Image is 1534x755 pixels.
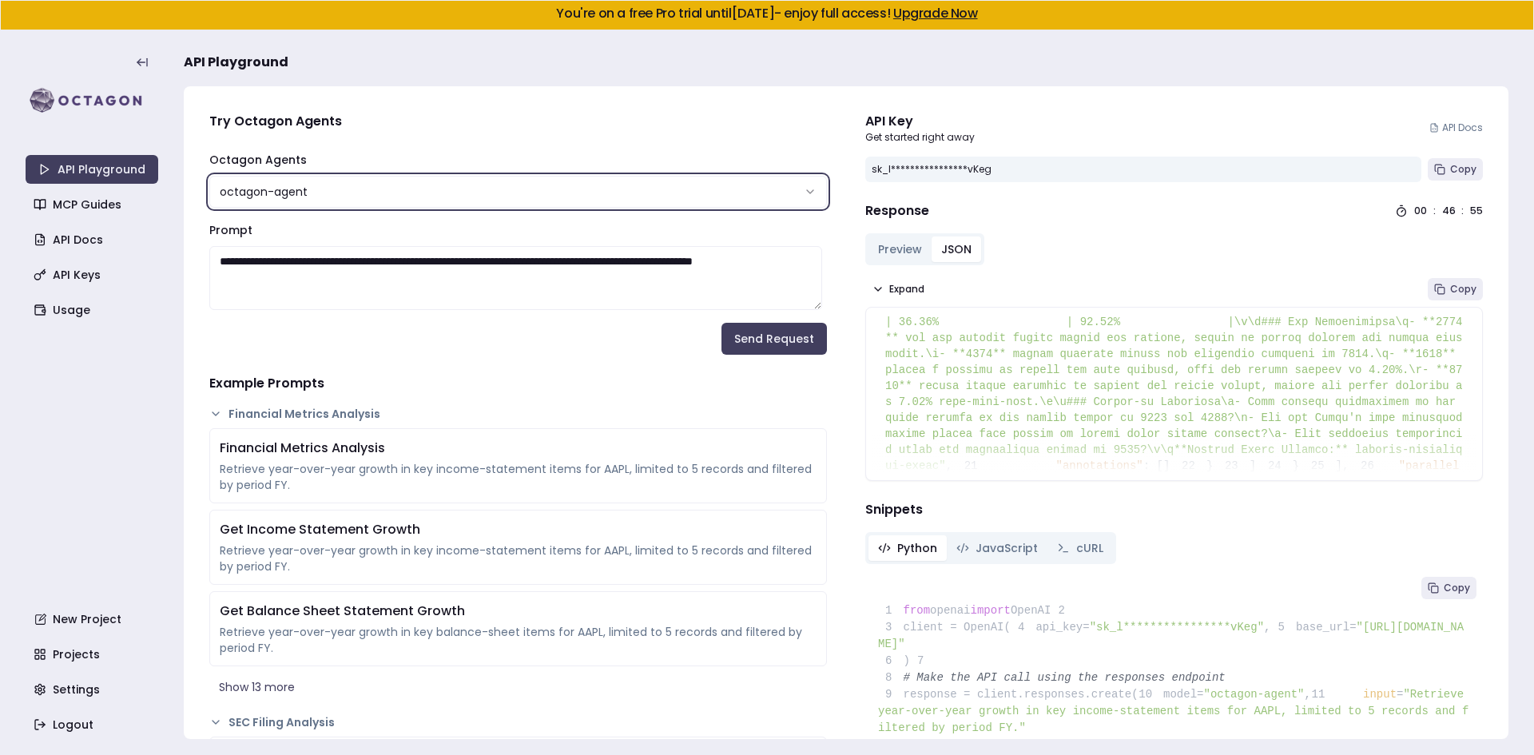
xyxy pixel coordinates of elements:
span: 5 [1270,619,1296,636]
h5: You're on a free Pro trial until [DATE] - enjoy full access! [14,7,1520,20]
a: Projects [27,640,160,669]
button: Copy [1428,158,1483,181]
span: 21 [952,458,989,474]
span: 3 [878,619,904,636]
span: JavaScript [976,540,1038,556]
span: base_url= [1296,621,1357,634]
span: 4 [1011,619,1036,636]
div: Get Income Statement Growth [220,520,817,539]
span: cURL [1076,540,1103,556]
span: } [1256,459,1299,472]
div: Retrieve year-over-year growth in key income-statement items for AAPL, limited to 5 records and f... [220,461,817,493]
span: Copy [1444,582,1470,594]
span: response = client.responses.create( [878,688,1139,701]
span: model= [1163,688,1203,701]
div: Get Balance Sheet Statement Growth [220,602,817,621]
span: 26 [1349,458,1385,474]
img: logo-rect-yK7x_WSZ.svg [26,85,158,117]
a: Logout [27,710,160,739]
span: ] [1213,459,1256,472]
span: 12 [878,737,904,753]
a: MCP Guides [27,190,160,219]
span: 24 [1256,458,1293,474]
a: Upgrade Now [893,4,978,22]
label: Prompt [209,222,252,238]
span: , [1264,621,1270,634]
button: SEC Filing Analysis [209,714,827,730]
span: OpenAI [1011,604,1051,617]
h4: Snippets [865,500,1483,519]
span: ) [878,654,910,667]
button: Show 13 more [209,673,827,701]
span: 10 [1139,686,1164,703]
span: API Playground [184,53,288,72]
span: : [] [1143,459,1170,472]
span: } [1170,459,1213,472]
span: 9 [878,686,904,703]
span: input [1363,688,1397,701]
a: Usage [27,296,160,324]
button: Preview [868,236,932,262]
span: from [904,604,931,617]
span: Copy [1450,163,1476,176]
span: 7 [910,653,936,670]
span: "octagon-agent" [1203,688,1304,701]
div: Retrieve year-over-year growth in key income-statement items for AAPL, limited to 5 records and f... [220,542,817,574]
a: API Keys [27,260,160,289]
span: import [971,604,1011,617]
button: JSON [932,236,981,262]
button: Copy [1421,577,1476,599]
div: 55 [1470,205,1483,217]
span: 6 [878,653,904,670]
span: 8 [878,670,904,686]
span: "Retrieve year-over-year growth in key income-statement items for AAPL, limited to 5 records and ... [878,688,1470,734]
span: , [946,459,952,472]
span: 13 [910,737,936,753]
div: 46 [1442,205,1455,217]
div: 00 [1414,205,1427,217]
span: # Make the API call using the responses endpoint [904,671,1226,684]
span: openai [930,604,970,617]
div: API Key [865,112,975,131]
a: API Docs [27,225,160,254]
span: 25 [1299,458,1336,474]
h4: Try Octagon Agents [209,112,827,131]
span: Copy [1450,283,1476,296]
div: Financial Metrics Analysis [220,439,817,458]
span: api_key= [1035,621,1089,634]
a: API Playground [26,155,158,184]
a: New Project [27,605,160,634]
span: = [1397,688,1403,701]
span: ) [878,738,910,751]
div: : [1461,205,1464,217]
a: Settings [27,675,160,704]
span: Expand [889,283,924,296]
button: Copy [1428,278,1483,300]
button: Financial Metrics Analysis [209,406,827,422]
span: ], [1299,459,1349,472]
span: "annotations" [1056,459,1143,472]
span: 11 [1311,686,1337,703]
span: 22 [1170,458,1206,474]
span: Python [897,540,937,556]
button: Expand [865,278,931,300]
h4: Response [865,201,929,221]
div: Retrieve year-over-year growth in key balance-sheet items for AAPL, limited to 5 records and filt... [220,624,817,656]
button: Send Request [721,323,827,355]
p: Get started right away [865,131,975,144]
div: : [1433,205,1436,217]
span: 2 [1051,602,1076,619]
span: 1 [878,602,904,619]
h4: Example Prompts [209,374,827,393]
a: API Docs [1429,121,1483,134]
label: Octagon Agents [209,152,307,168]
span: client = OpenAI( [878,621,1011,634]
span: 23 [1213,458,1250,474]
span: , [1305,688,1311,701]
